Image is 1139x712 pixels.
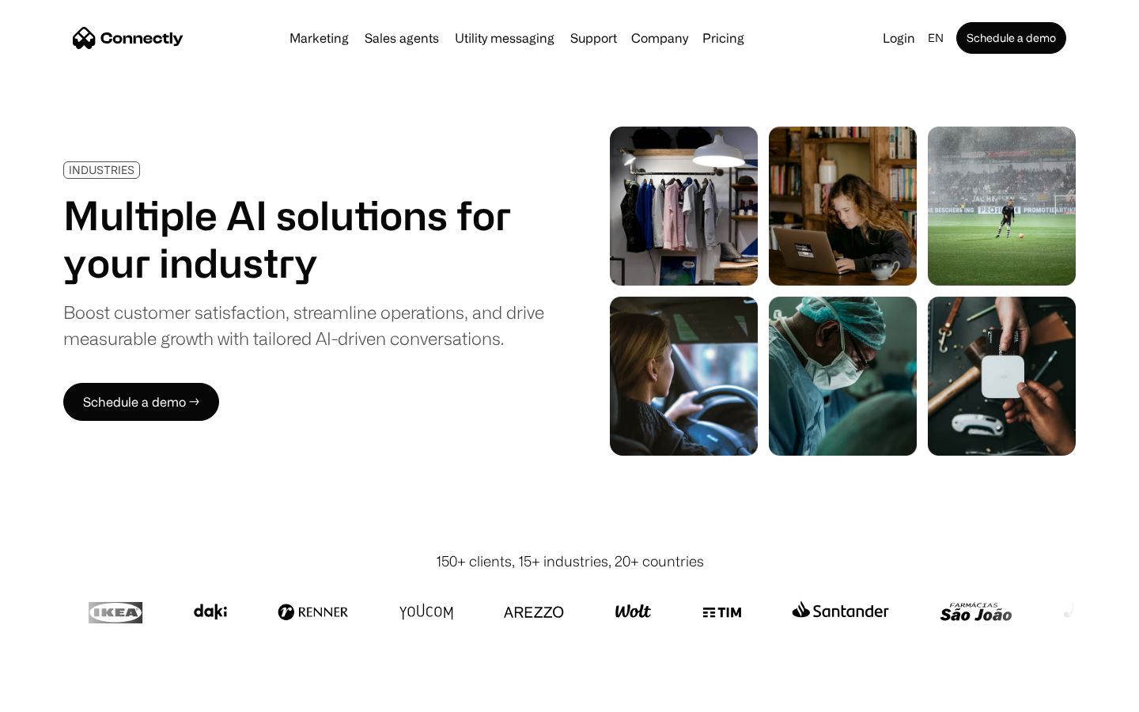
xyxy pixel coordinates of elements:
div: Boost customer satisfaction, streamline operations, and drive measurable growth with tailored AI-... [63,299,544,351]
div: INDUSTRIES [69,164,134,176]
aside: Language selected: English [16,683,95,706]
a: Login [876,27,921,49]
ul: Language list [32,684,95,706]
a: Pricing [696,32,751,44]
div: 150+ clients, 15+ industries, 20+ countries [436,551,704,572]
div: en [928,27,944,49]
a: Schedule a demo → [63,383,219,421]
div: Company [631,27,688,49]
a: Support [564,32,623,44]
a: Sales agents [358,32,445,44]
h1: Multiple AI solutions for your industry [63,191,544,286]
a: Marketing [283,32,355,44]
a: Schedule a demo [956,22,1066,54]
a: Utility messaging [448,32,561,44]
